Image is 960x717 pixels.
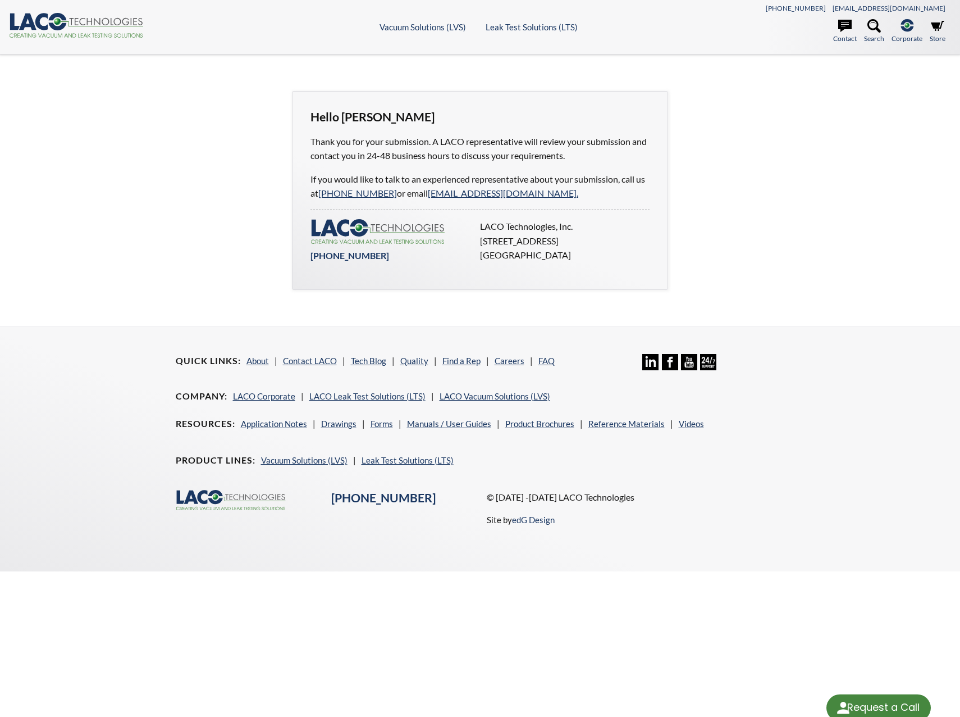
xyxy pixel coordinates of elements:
[892,33,922,44] span: Corporate
[176,418,235,430] h4: Resources
[176,455,255,466] h4: Product Lines
[834,699,852,717] img: round button
[246,356,269,366] a: About
[331,491,436,505] a: [PHONE_NUMBER]
[428,188,578,198] a: [EMAIL_ADDRESS][DOMAIN_NAME].
[318,188,397,198] a: [PHONE_NUMBER]
[679,419,704,429] a: Videos
[512,515,555,525] a: edG Design
[538,356,555,366] a: FAQ
[833,4,945,12] a: [EMAIL_ADDRESS][DOMAIN_NAME]
[310,219,445,244] img: LACO-technologies-logo-332f5733453eebdf26714ea7d5b5907d645232d7be7781e896b464cb214de0d9.svg
[440,391,550,401] a: LACO Vacuum Solutions (LVS)
[700,354,716,370] img: 24/7 Support Icon
[351,356,386,366] a: Tech Blog
[371,419,393,429] a: Forms
[864,19,884,44] a: Search
[495,356,524,366] a: Careers
[310,250,389,261] a: [PHONE_NUMBER]
[380,22,466,32] a: Vacuum Solutions (LVS)
[233,391,295,401] a: LACO Corporate
[766,4,826,12] a: [PHONE_NUMBER]
[505,419,574,429] a: Product Brochures
[588,419,665,429] a: Reference Materials
[241,419,307,429] a: Application Notes
[930,19,945,44] a: Store
[309,391,426,401] a: LACO Leak Test Solutions (LTS)
[407,419,491,429] a: Manuals / User Guides
[362,455,454,465] a: Leak Test Solutions (LTS)
[487,513,555,527] p: Site by
[700,362,716,372] a: 24/7 Support
[480,219,643,262] p: LACO Technologies, Inc. [STREET_ADDRESS] [GEOGRAPHIC_DATA]
[400,356,428,366] a: Quality
[833,19,857,44] a: Contact
[310,134,650,163] p: Thank you for your submission. A LACO representative will review your submission and contact you ...
[486,22,578,32] a: Leak Test Solutions (LTS)
[176,355,241,367] h4: Quick Links
[283,356,337,366] a: Contact LACO
[176,391,227,402] h4: Company
[442,356,481,366] a: Find a Rep
[310,172,650,201] p: If you would like to talk to an experienced representative about your submission, call us at or e...
[310,110,650,125] h3: Hello [PERSON_NAME]
[487,490,785,505] p: © [DATE] -[DATE] LACO Technologies
[261,455,348,465] a: Vacuum Solutions (LVS)
[321,419,356,429] a: Drawings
